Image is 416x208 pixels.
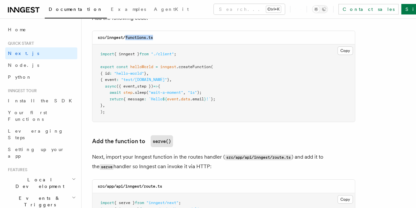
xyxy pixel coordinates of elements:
span: Events & Triggers [5,195,72,208]
a: Examples [107,2,150,18]
span: : [110,71,112,76]
span: , [183,90,185,95]
a: Add the function toserve() [92,135,173,147]
a: Install the SDK [5,95,77,107]
a: Leveraging Steps [5,125,77,143]
span: } [204,97,206,101]
a: Documentation [45,2,107,18]
span: Leveraging Steps [8,128,63,140]
button: Local Development [5,174,77,192]
span: AgentKit [154,7,189,12]
span: Local Development [5,176,72,190]
span: "test/[DOMAIN_NAME]" [121,77,167,82]
span: : [144,97,146,101]
span: inngest [160,65,176,69]
span: step [123,90,133,95]
p: Next, import your Inngest function in the routes handler ( ) and add it to the handler so Inngest... [92,152,355,171]
a: Setting up your app [5,143,77,162]
span: ); [100,110,105,114]
button: Toggle dark mode [312,5,328,13]
span: helloWorld [130,65,153,69]
a: Contact sales [338,4,399,14]
a: Home [5,24,77,36]
span: } [100,103,103,108]
span: data [181,97,190,101]
span: .createFunction [176,65,211,69]
span: ( [146,90,149,95]
span: Your first Functions [8,110,47,122]
span: "hello-world" [114,71,144,76]
span: ${ [162,97,167,101]
span: await [110,90,121,95]
span: "wait-a-moment" [149,90,183,95]
span: step }) [137,84,153,89]
span: Features [5,167,27,172]
span: { id [100,71,110,76]
span: .sleep [133,90,146,95]
span: { event [100,77,116,82]
span: { message [123,97,144,101]
span: Documentation [49,7,103,12]
span: return [110,97,123,101]
span: Quick start [5,41,34,46]
span: }; [211,97,215,101]
span: Home [8,26,26,33]
span: , [146,71,149,76]
span: } [144,71,146,76]
code: src/inngest/functions.ts [98,35,153,40]
button: Copy [337,46,353,55]
span: { inngest } [114,52,139,56]
a: Python [5,71,77,83]
span: => [153,84,158,89]
span: ( [211,65,213,69]
span: , [135,84,137,89]
code: serve() [151,135,173,147]
span: !` [206,97,211,101]
span: "./client" [151,52,174,56]
span: { serve } [114,200,135,205]
span: export [100,65,114,69]
span: Next.js [8,51,39,56]
span: { [158,84,160,89]
span: .email [190,97,204,101]
a: Node.js [5,59,77,71]
button: Search...Ctrl+K [214,4,285,14]
span: "1s" [188,90,197,95]
span: Examples [111,7,146,12]
span: "inngest/next" [146,200,179,205]
span: ); [197,90,202,95]
code: src/app/api/inngest/route.ts [225,155,292,160]
span: } [167,77,169,82]
span: = [156,65,158,69]
span: ; [174,52,176,56]
span: async [105,84,116,89]
span: const [116,65,128,69]
span: import [100,52,114,56]
span: import [100,200,114,205]
span: from [139,52,149,56]
span: , [103,103,105,108]
span: Python [8,74,32,80]
kbd: Ctrl+K [266,6,281,13]
a: AgentKit [150,2,193,18]
span: `Hello [149,97,162,101]
code: serve [100,164,113,170]
span: ({ event [116,84,135,89]
span: from [135,200,144,205]
span: : [116,77,119,82]
button: Copy [337,195,353,204]
span: Setting up your app [8,147,64,159]
a: Your first Functions [5,107,77,125]
a: Next.js [5,47,77,59]
span: Node.js [8,63,39,68]
span: Inngest tour [5,88,37,93]
span: ; [179,200,181,205]
span: . [179,97,181,101]
span: , [169,77,172,82]
span: event [167,97,179,101]
code: src/app/api/inngest/route.ts [98,184,162,189]
span: Install the SDK [8,98,76,103]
